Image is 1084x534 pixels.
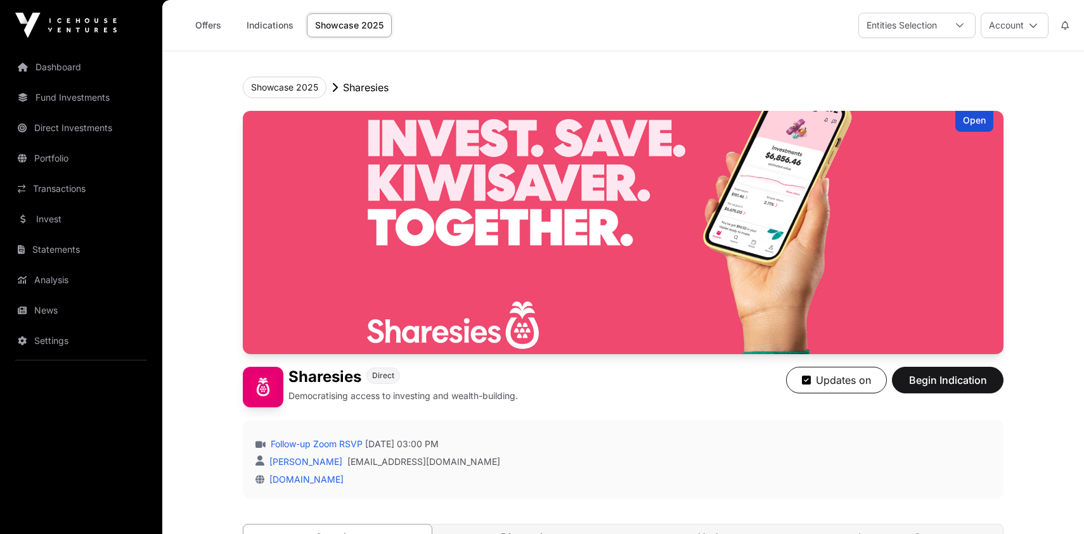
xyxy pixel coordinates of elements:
a: Follow-up Zoom RSVP [268,438,363,450]
a: Invest [10,205,152,233]
span: Direct [372,371,394,381]
a: News [10,296,152,324]
a: [DOMAIN_NAME] [264,474,344,485]
h1: Sharesies [288,367,361,387]
div: Open [955,111,993,132]
a: Begin Indication [892,379,1003,392]
img: Sharesies [243,111,1003,354]
a: Showcase 2025 [307,13,392,37]
img: Sharesies [243,367,283,407]
p: Democratising access to investing and wealth-building. [288,390,518,402]
a: Dashboard [10,53,152,81]
a: Settings [10,327,152,355]
img: Icehouse Ventures Logo [15,13,117,38]
a: Transactions [10,175,152,203]
a: Fund Investments [10,84,152,111]
a: [PERSON_NAME] [267,456,342,467]
button: Showcase 2025 [243,77,326,98]
p: Sharesies [343,80,389,95]
button: Begin Indication [892,367,1003,393]
a: Offers [183,13,233,37]
button: Account [981,13,1049,38]
a: Direct Investments [10,114,152,142]
a: [EMAIL_ADDRESS][DOMAIN_NAME] [347,455,500,468]
span: [DATE] 03:00 PM [365,438,439,450]
a: Analysis [10,266,152,294]
a: Statements [10,236,152,264]
span: Begin Indication [908,372,988,388]
button: Updates on [786,367,887,393]
a: Portfolio [10,144,152,172]
a: Indications [238,13,302,37]
div: Entities Selection [859,13,945,37]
